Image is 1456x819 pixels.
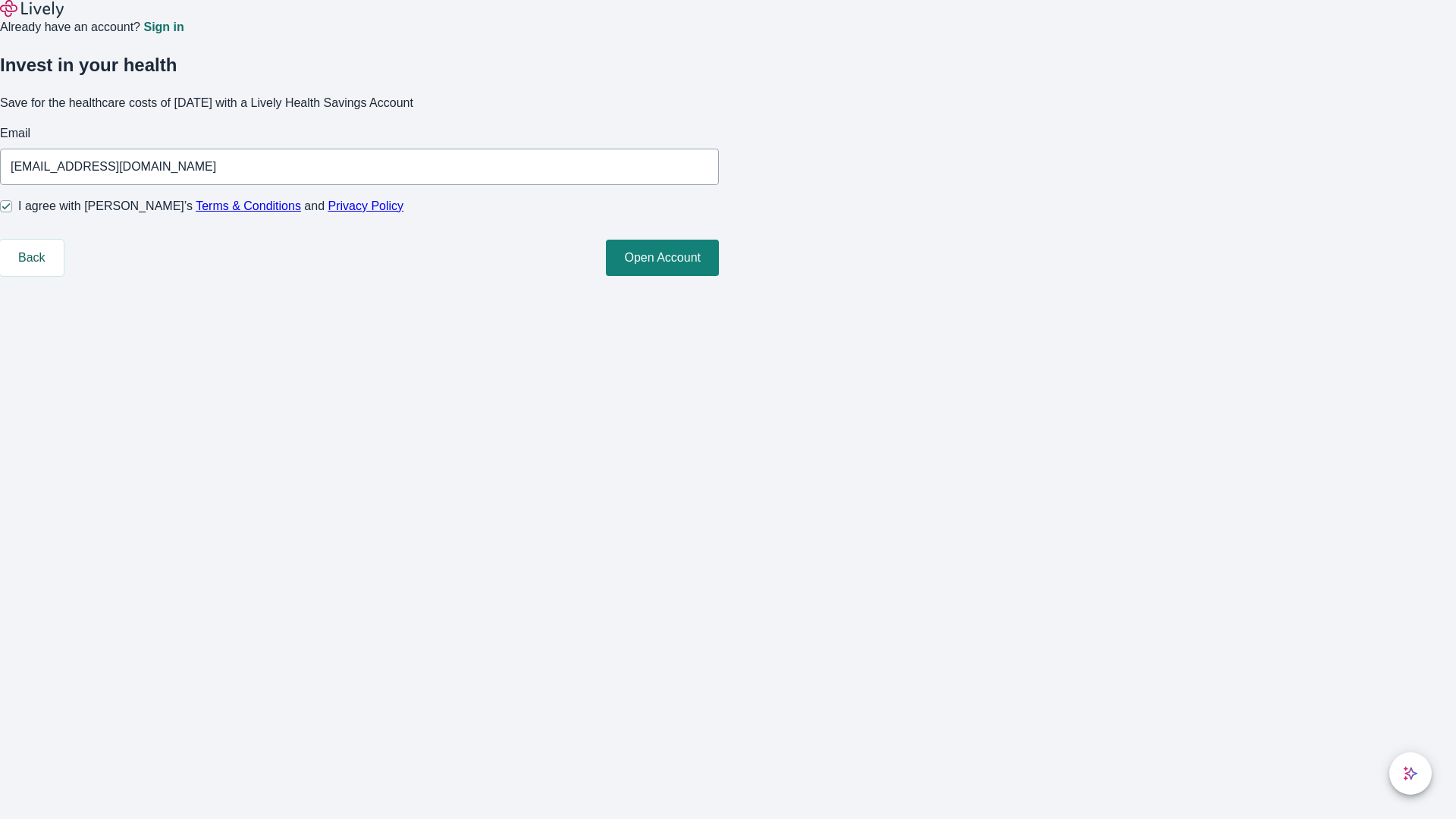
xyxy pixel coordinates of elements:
a: Terms & Conditions [196,199,301,212]
button: Open Account [606,240,719,276]
button: chat [1389,752,1432,795]
svg: Lively AI Assistant [1403,766,1418,781]
a: Privacy Policy [328,199,404,212]
span: I agree with [PERSON_NAME]’s and [18,197,403,215]
a: Sign in [143,21,184,33]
